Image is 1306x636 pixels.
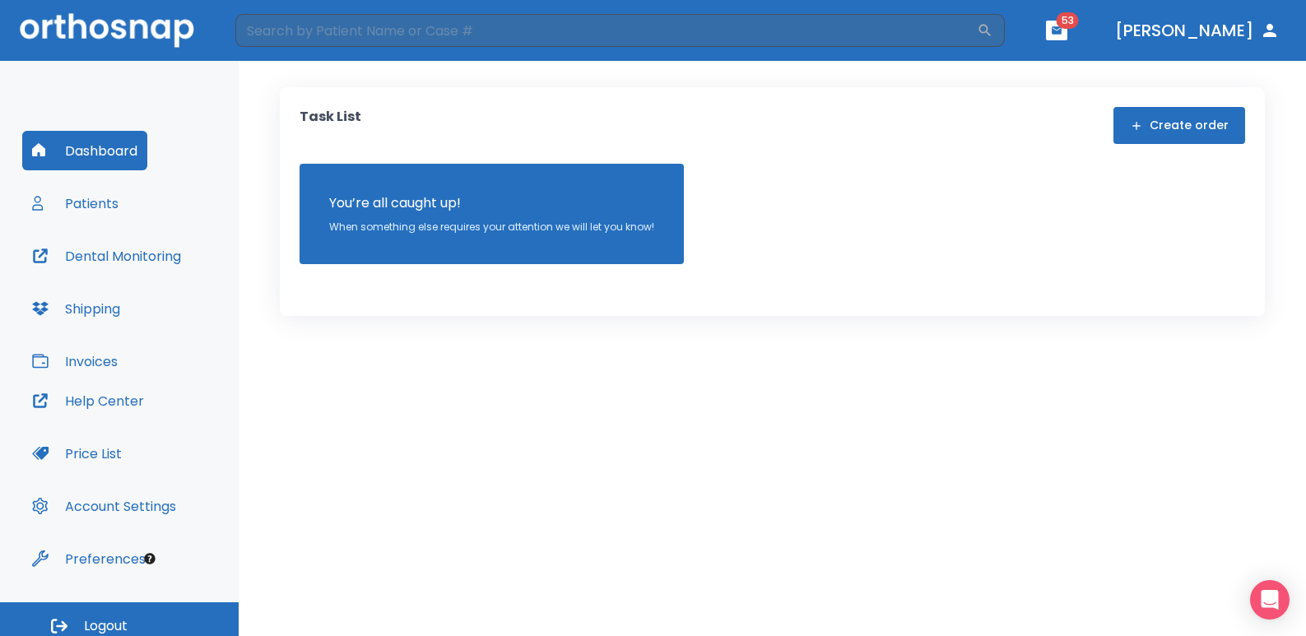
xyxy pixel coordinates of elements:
[1057,12,1079,29] span: 53
[22,131,147,170] button: Dashboard
[22,381,154,420] button: Help Center
[22,434,132,473] button: Price List
[329,220,654,234] p: When something else requires your attention we will let you know!
[22,183,128,223] button: Patients
[22,236,191,276] button: Dental Monitoring
[84,617,128,635] span: Logout
[1250,580,1290,620] div: Open Intercom Messenger
[1113,107,1245,144] button: Create order
[20,13,194,47] img: Orthosnap
[1108,16,1286,45] button: [PERSON_NAME]
[22,539,156,578] button: Preferences
[22,289,130,328] button: Shipping
[142,551,157,566] div: Tooltip anchor
[300,107,361,144] p: Task List
[22,341,128,381] button: Invoices
[329,193,654,213] p: You’re all caught up!
[235,14,977,47] input: Search by Patient Name or Case #
[22,486,186,526] button: Account Settings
